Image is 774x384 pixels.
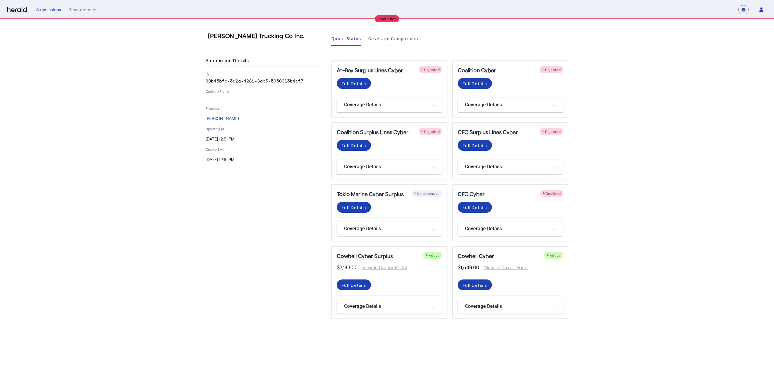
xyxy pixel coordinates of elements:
div: Full Details [342,142,366,149]
p: Updated At [206,126,324,131]
h4: Submission Details [206,57,251,64]
span: Rejected [424,129,440,134]
h3: [PERSON_NAME] Trucking Co Inc. [208,31,327,40]
h5: At-Bay Surplus Lines Cyber [337,66,403,74]
mat-panel-title: Coverage Details [344,225,428,232]
p: [DATE] 12:51 PM [206,157,324,163]
mat-panel-title: Coverage Details [465,101,548,108]
div: Full Details [463,282,487,288]
span: View in Carrier Portal [358,264,407,271]
h5: CFC Surplus Lines Cyber [458,128,518,136]
button: Full Details [458,279,492,290]
span: Active [429,253,440,257]
h5: Cowbell Cyber Surplus [337,252,393,260]
p: [DATE] 12:51 PM [206,136,324,142]
div: Full Details [463,204,487,211]
mat-panel-title: Coverage Details [465,225,548,232]
h5: CFC Cyber [458,190,485,198]
a: Coverage Comparison [368,31,418,46]
span: $2,183.00 [337,264,358,271]
p: - [206,95,324,101]
mat-expansion-panel-header: Coverage Details [337,299,442,314]
button: Full Details [458,202,492,213]
p: Custom Fields [206,89,324,94]
span: Coverage Comparison [368,37,418,41]
button: Full Details [458,78,492,89]
mat-panel-title: Coverage Details [344,101,428,108]
mat-expansion-panel-header: Coverage Details [337,221,442,236]
mat-expansion-panel-header: Coverage Details [458,98,563,112]
span: Unresponsive [417,191,440,195]
span: Rejected [545,129,561,134]
h5: Cowbell Cyber [458,252,494,260]
span: Active [550,253,561,257]
mat-panel-title: Coverage Details [344,303,428,310]
p: Producer [206,106,324,111]
button: Full Details [458,140,492,151]
mat-expansion-panel-header: Coverage Details [337,98,442,112]
button: Full Details [337,78,371,89]
button: Full Details [337,202,371,213]
p: ID [206,72,324,77]
span: Quote Status [331,37,361,41]
div: Full Details [342,80,366,87]
h5: Coalition Cyber [458,66,496,74]
mat-expansion-panel-header: Coverage Details [458,160,563,174]
p: 99b45bfc-3a2a-4281-8db3-5050013b4cf7 [206,78,324,84]
span: Declined [546,191,561,195]
span: View in Carrier Portal [479,264,528,271]
div: Full Details [463,142,487,149]
span: $1,549.00 [458,264,479,271]
div: Production [375,15,399,22]
h5: Coalition Surplus Lines Cyber [337,128,408,136]
span: Rejected [424,67,440,72]
mat-expansion-panel-header: Coverage Details [458,221,563,236]
p: [PERSON_NAME] [206,115,324,121]
div: Submissions [36,7,61,13]
button: Resources dropdown menu [69,7,97,13]
button: Full Details [337,140,371,151]
div: Full Details [342,204,366,211]
mat-panel-title: Coverage Details [344,163,428,170]
mat-panel-title: Coverage Details [465,163,548,170]
mat-panel-title: Coverage Details [465,303,548,310]
mat-expansion-panel-header: Coverage Details [458,299,563,314]
button: Full Details [337,279,371,290]
h5: Tokio Marine Cyber Surplus [337,190,404,198]
div: Full Details [463,80,487,87]
span: Rejected [545,67,561,72]
div: Full Details [342,282,366,288]
p: Created At [206,147,324,152]
img: Herald Logo [7,7,27,13]
mat-expansion-panel-header: Coverage Details [337,160,442,174]
a: Quote Status [331,31,361,46]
